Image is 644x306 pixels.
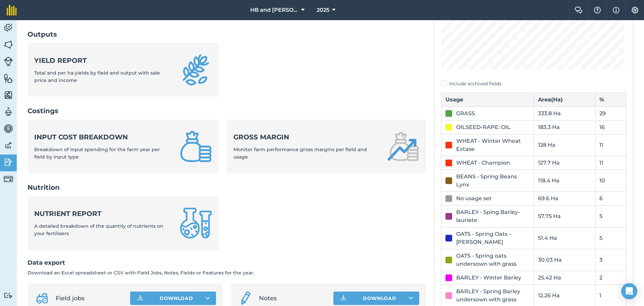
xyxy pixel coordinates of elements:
[180,54,212,86] img: Yield report
[56,294,125,303] span: Field jobs
[534,93,595,106] th: Area ( Ha )
[595,249,626,271] td: 3
[631,7,639,13] img: A cog icon
[4,157,13,167] img: svg+xml;base64,PD94bWwgdmVyc2lvbj0iMS4wIiBlbmNvZGluZz0idXRmLTgiPz4KPCEtLSBHZW5lcmF0b3I6IEFkb2JlIE...
[595,227,626,249] td: 5
[34,132,172,142] strong: Input cost breakdown
[130,292,216,305] button: Download
[4,292,13,299] img: svg+xml;base64,PD94bWwgdmVyc2lvbj0iMS4wIiBlbmNvZGluZz0idXRmLTgiPz4KPCEtLSBHZW5lcmF0b3I6IEFkb2JlIE...
[339,294,347,302] img: Download icon
[28,196,219,250] a: Nutrient reportA detailed breakdown of the quantity of nutrients on your fertilisers
[441,93,534,106] th: Usage
[456,194,492,203] div: No usage set
[595,106,626,120] td: 29
[534,227,595,249] td: 51.4 Ha
[595,191,626,205] td: 6
[4,90,13,100] img: svg+xml;base64,PHN2ZyB4bWxucz0iaHR0cDovL3d3dy53My5vcmcvMjAwMC9zdmciIHdpZHRoPSI1NiIgaGVpZ2h0PSI2MC...
[180,207,212,239] img: Nutrient report
[28,183,426,192] h2: Nutrition
[456,173,530,189] div: BEANS - Spring Beans Lynx
[4,23,13,33] img: svg+xml;base64,PD94bWwgdmVyc2lvbj0iMS4wIiBlbmNvZGluZz0idXRmLTgiPz4KPCEtLSBHZW5lcmF0b3I6IEFkb2JlIE...
[595,271,626,285] td: 2
[456,274,521,282] div: BARLEY - Winter Barley
[233,132,379,142] strong: Gross margin
[595,205,626,227] td: 5
[28,258,426,268] h2: Data export
[34,223,163,236] span: A detailed breakdown of the quantity of nutrients on your fertilisers
[4,40,13,50] img: svg+xml;base64,PHN2ZyB4bWxucz0iaHR0cDovL3d3dy53My5vcmcvMjAwMC9zdmciIHdpZHRoPSI1NiIgaGVpZ2h0PSI2MC...
[4,140,13,150] img: svg+xml;base64,PD94bWwgdmVyc2lvbj0iMS4wIiBlbmNvZGluZz0idXRmLTgiPz4KPCEtLSBHZW5lcmF0b3I6IEFkb2JlIE...
[28,30,426,39] h2: Outputs
[7,5,17,15] img: fieldmargin Logo
[456,159,510,167] div: WHEAT - Champion
[534,120,595,134] td: 183.3 Ha
[259,294,328,303] span: Notes
[34,146,160,160] span: Breakdown of input spending for the farm year per field by input type
[593,7,601,13] img: A question mark icon
[456,288,530,304] div: BARLEY - Spring Barley undersown with grass
[233,146,367,160] span: Monitor farm performance gross margins per field and usage
[595,120,626,134] td: 16
[4,73,13,83] img: svg+xml;base64,PHN2ZyB4bWxucz0iaHR0cDovL3d3dy53My5vcmcvMjAwMC9zdmciIHdpZHRoPSI1NiIgaGVpZ2h0PSI2MC...
[34,70,160,83] span: Total and per ha yields by field and output with sale price and income
[4,124,13,134] img: svg+xml;base64,PD94bWwgdmVyc2lvbj0iMS4wIiBlbmNvZGluZz0idXRmLTgiPz4KPCEtLSBHZW5lcmF0b3I6IEFkb2JlIE...
[333,292,419,305] button: Download
[28,106,426,116] h2: Costings
[456,137,530,153] div: WHEAT - Winter Wheat Extase
[34,56,172,65] strong: Yield report
[28,269,426,276] p: Download an Excel spreadsheet or CSV with Field Jobs, Notes, Fields or Features for the year.
[534,134,595,156] td: 128 Ha
[595,134,626,156] td: 11
[534,191,595,205] td: 69.6 Ha
[136,294,144,302] img: Download icon
[34,209,172,218] strong: Nutrient report
[456,123,511,131] div: OILSEED-RAPE: OIL
[28,43,219,97] a: Yield reportTotal and per ha yields by field and output with sale price and income
[621,283,637,299] div: Open Intercom Messenger
[534,271,595,285] td: 25.42 Ha
[4,107,13,117] img: svg+xml;base64,PD94bWwgdmVyc2lvbj0iMS4wIiBlbmNvZGluZz0idXRmLTgiPz4KPCEtLSBHZW5lcmF0b3I6IEFkb2JlIE...
[180,130,212,163] img: Input cost breakdown
[28,120,219,173] a: Input cost breakdownBreakdown of input spending for the farm year per field by input type
[595,156,626,170] td: 11
[534,249,595,271] td: 30.03 Ha
[456,252,530,268] div: OATS - Spring oats undersown with grass
[534,156,595,170] td: 127.7 Ha
[595,93,626,106] th: %
[456,110,475,118] div: GRASS
[250,6,299,14] span: HB and [PERSON_NAME]
[534,170,595,191] td: 118.4 Ha
[534,106,595,120] td: 333.8 Ha
[387,130,419,163] img: Gross margin
[227,120,426,173] a: Gross marginMonitor farm performance gross margins per field and usage
[4,174,13,184] img: svg+xml;base64,PD94bWwgdmVyc2lvbj0iMS4wIiBlbmNvZGluZz0idXRmLTgiPz4KPCEtLSBHZW5lcmF0b3I6IEFkb2JlIE...
[575,7,583,13] img: Two speech bubbles overlapping with the left bubble in the forefront
[534,205,595,227] td: 57.75 Ha
[4,57,13,66] img: svg+xml;base64,PD94bWwgdmVyc2lvbj0iMS4wIiBlbmNvZGluZz0idXRmLTgiPz4KPCEtLSBHZW5lcmF0b3I6IEFkb2JlIE...
[456,208,530,224] div: BARLEY - Sping Barley- lauriete
[456,230,530,246] div: OATS - Spring Oats - [PERSON_NAME]
[317,6,329,14] span: 2025
[441,80,626,87] label: Include archived fields
[595,170,626,191] td: 10
[613,6,620,14] img: svg+xml;base64,PHN2ZyB4bWxucz0iaHR0cDovL3d3dy53My5vcmcvMjAwMC9zdmciIHdpZHRoPSIxNyIgaGVpZ2h0PSIxNy...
